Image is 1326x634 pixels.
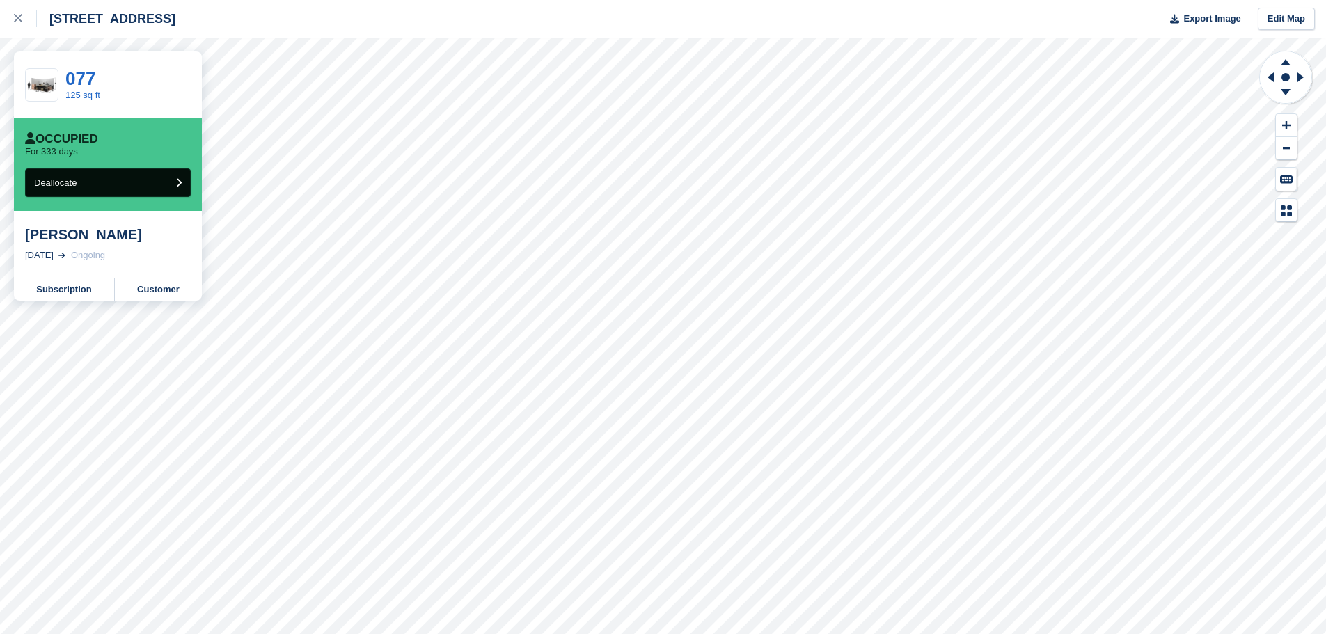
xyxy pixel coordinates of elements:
[1276,199,1297,222] button: Map Legend
[37,10,175,27] div: [STREET_ADDRESS]
[25,168,191,197] button: Deallocate
[1183,12,1240,26] span: Export Image
[25,248,54,262] div: [DATE]
[71,248,105,262] div: Ongoing
[25,226,191,243] div: [PERSON_NAME]
[58,253,65,258] img: arrow-right-light-icn-cde0832a797a2874e46488d9cf13f60e5c3a73dbe684e267c42b8395dfbc2abf.svg
[14,278,115,301] a: Subscription
[1276,114,1297,137] button: Zoom In
[1162,8,1241,31] button: Export Image
[1276,137,1297,160] button: Zoom Out
[1276,168,1297,191] button: Keyboard Shortcuts
[65,68,95,89] a: 077
[115,278,202,301] a: Customer
[1258,8,1315,31] a: Edit Map
[65,90,100,100] a: 125 sq ft
[25,146,78,157] p: For 333 days
[25,132,98,146] div: Occupied
[34,177,77,188] span: Deallocate
[26,73,58,97] img: 125-sqft-unit.jpg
